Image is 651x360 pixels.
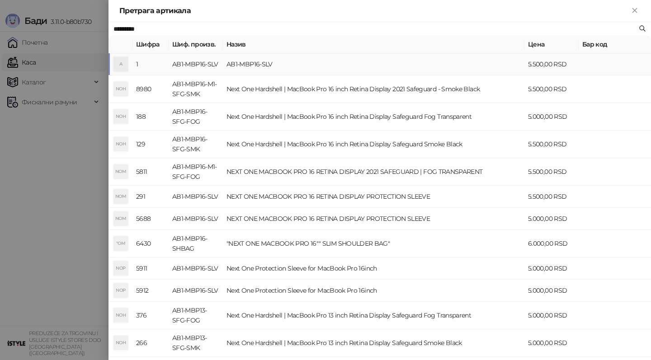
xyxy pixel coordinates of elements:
th: Назив [223,36,524,53]
div: NOH [113,336,128,350]
div: Претрага артикала [119,5,629,16]
td: 188 [132,103,169,131]
td: 266 [132,329,169,357]
td: 291 [132,186,169,208]
td: 5811 [132,158,169,186]
td: 5.000,00 RSD [524,329,579,357]
td: 5912 [132,280,169,302]
td: Next One Hardshell | MacBook Pro 16 inch Retina Display Safeguard Smoke Black [223,131,524,158]
div: NOH [113,82,128,96]
td: "NEXT ONE MACBOOK PRO 16"" SLIM SHOULDER BAG" [223,230,524,257]
td: AB1-MBP13-SFG-FOG [169,302,223,329]
div: NOM [113,164,128,179]
div: NOP [113,261,128,276]
td: 129 [132,131,169,158]
td: 1 [132,53,169,75]
div: NOM [113,211,128,226]
div: NOP [113,283,128,298]
td: 5.000,00 RSD [524,302,579,329]
td: 6.000,00 RSD [524,230,579,257]
th: Бар код [579,36,651,53]
td: AB1-MBP16-SLV [169,257,223,280]
td: AB1-MBP16-SLV [169,280,223,302]
td: Next One Protection Sleeve for MacBook Pro 16inch [223,257,524,280]
td: 5911 [132,257,169,280]
td: NEXT ONE MACBOOK PRO 16 RETINA DISPLAY PROTECTION SLEEVE [223,208,524,230]
td: 6430 [132,230,169,257]
td: 5.500,00 RSD [524,53,579,75]
th: Шифра [132,36,169,53]
div: NOH [113,109,128,124]
td: 5.000,00 RSD [524,280,579,302]
td: 5688 [132,208,169,230]
div: "OM [113,236,128,251]
th: Цена [524,36,579,53]
div: NOM [113,189,128,204]
td: 5.000,00 RSD [524,208,579,230]
td: 5.500,00 RSD [524,131,579,158]
td: Next One Hardshell | MacBook Pro 16 inch Retina Display Safeguard Fog Transparent [223,103,524,131]
td: AB1-MBP16-SLV [169,53,223,75]
td: Next One Hardshell | MacBook Pro 16 inch Retina Display 2021 Safeguard - Smoke Black [223,75,524,103]
div: A [113,57,128,71]
td: 5.000,00 RSD [524,103,579,131]
td: AB1-MBP16-SFG-SMK [169,131,223,158]
td: Next One Hardshell | MacBook Pro 13 inch Retina Display Safeguard Fog Transparent [223,302,524,329]
td: AB1-MBP16-M1-SFG-FOG [169,158,223,186]
td: AB1-MBP16-SLV [169,208,223,230]
td: 5.500,00 RSD [524,75,579,103]
td: Next One Hardshell | MacBook Pro 13 inch Retina Display Safeguard Smoke Black [223,329,524,357]
td: NEXT ONE MACBOOK PRO 16 RETINA DISPLAY 2021 SAFEGUARD | FOG TRANSPARENT [223,158,524,186]
td: AB1-MBP16-SLV [169,186,223,208]
td: 8980 [132,75,169,103]
td: AB1-MBP13-SFG-SMK [169,329,223,357]
td: AB1-MBP16-SLV [223,53,524,75]
button: Close [629,5,640,16]
td: 5.500,00 RSD [524,158,579,186]
div: NOH [113,137,128,151]
td: AB1-MBP16-SHBAG [169,230,223,257]
div: NOH [113,308,128,323]
td: 376 [132,302,169,329]
th: Шиф. произв. [169,36,223,53]
td: 5.000,00 RSD [524,257,579,280]
td: 5.500,00 RSD [524,186,579,208]
td: Next One Protection Sleeve for MacBook Pro 16inch [223,280,524,302]
td: AB1-MBP16-SFG-FOG [169,103,223,131]
td: AB1-MBP16-M1-SFG-SMK [169,75,223,103]
td: NEXT ONE MACBOOK PRO 16 RETINA DISPLAY PROTECTION SLEEVE [223,186,524,208]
